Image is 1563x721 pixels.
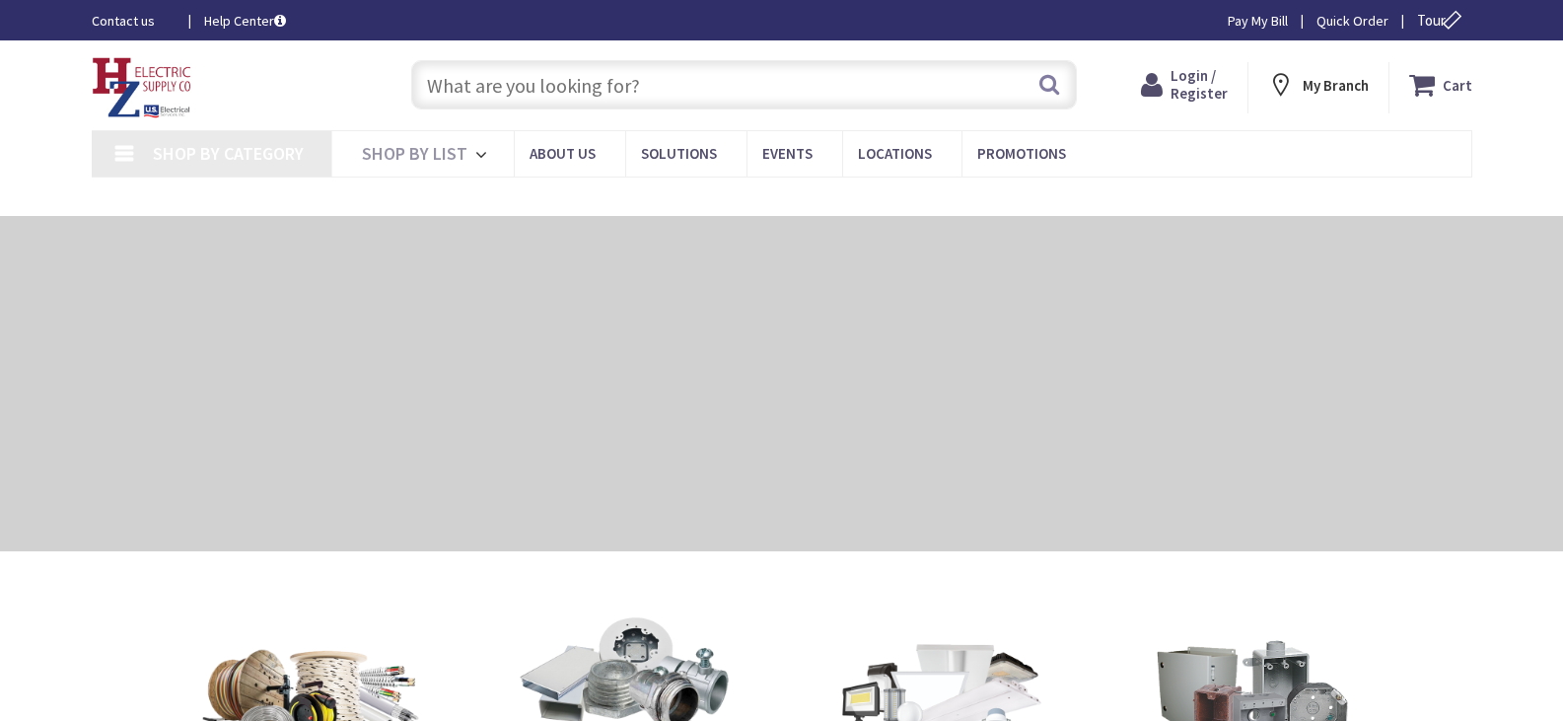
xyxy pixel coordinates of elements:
[1417,11,1467,30] span: Tour
[1303,76,1369,95] strong: My Branch
[362,142,467,165] span: Shop By List
[977,144,1066,163] span: Promotions
[1409,67,1472,103] a: Cart
[530,144,596,163] span: About Us
[1171,66,1228,103] span: Login / Register
[92,57,192,118] img: HZ Electric Supply
[411,60,1077,109] input: What are you looking for?
[92,11,173,31] a: Contact us
[1316,11,1388,31] a: Quick Order
[641,144,717,163] span: Solutions
[858,144,932,163] span: Locations
[1443,67,1472,103] strong: Cart
[762,144,813,163] span: Events
[204,11,286,31] a: Help Center
[153,142,304,165] span: Shop By Category
[1141,67,1228,103] a: Login / Register
[1228,11,1288,31] a: Pay My Bill
[1267,67,1369,103] div: My Branch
